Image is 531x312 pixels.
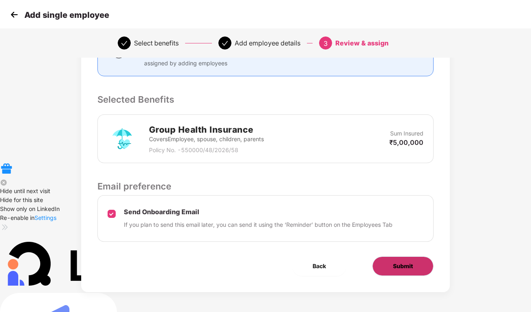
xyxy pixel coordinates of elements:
button: Back [292,256,346,276]
span: 3 [324,39,328,47]
img: svg+xml;base64,PHN2ZyB4bWxucz0iaHR0cDovL3d3dy53My5vcmcvMjAwMC9zdmciIHdpZHRoPSIzMCIgaGVpZ2h0PSIzMC... [8,9,20,21]
p: If you plan to send this email later, you can send it using the ‘Reminder’ button on the Employee... [124,220,393,229]
div: Add employee details [235,37,300,49]
a: Settings [35,214,56,221]
p: Policy No. - 550000/48/2026/58 [149,146,264,155]
p: Covers Employee, spouse, children, parents [149,135,264,144]
p: Sum Insured [390,129,423,138]
span: Back [313,262,326,271]
div: Review & assign [335,37,389,49]
span: Submit [393,262,413,271]
div: Select benefits [134,37,179,49]
span: check [222,40,228,47]
p: Selected Benefits [97,93,434,106]
button: Submit [372,256,434,276]
h2: Group Health Insurance [149,123,264,136]
p: Send Onboarding Email [124,208,393,216]
p: Add single employee [24,10,109,20]
span: check [121,40,127,47]
p: ₹5,00,000 [389,138,423,147]
p: Email preference [97,179,434,193]
img: svg+xml;base64,PHN2ZyB4bWxucz0iaHR0cDovL3d3dy53My5vcmcvMjAwMC9zdmciIHdpZHRoPSI3MiIgaGVpZ2h0PSI3Mi... [108,124,137,153]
